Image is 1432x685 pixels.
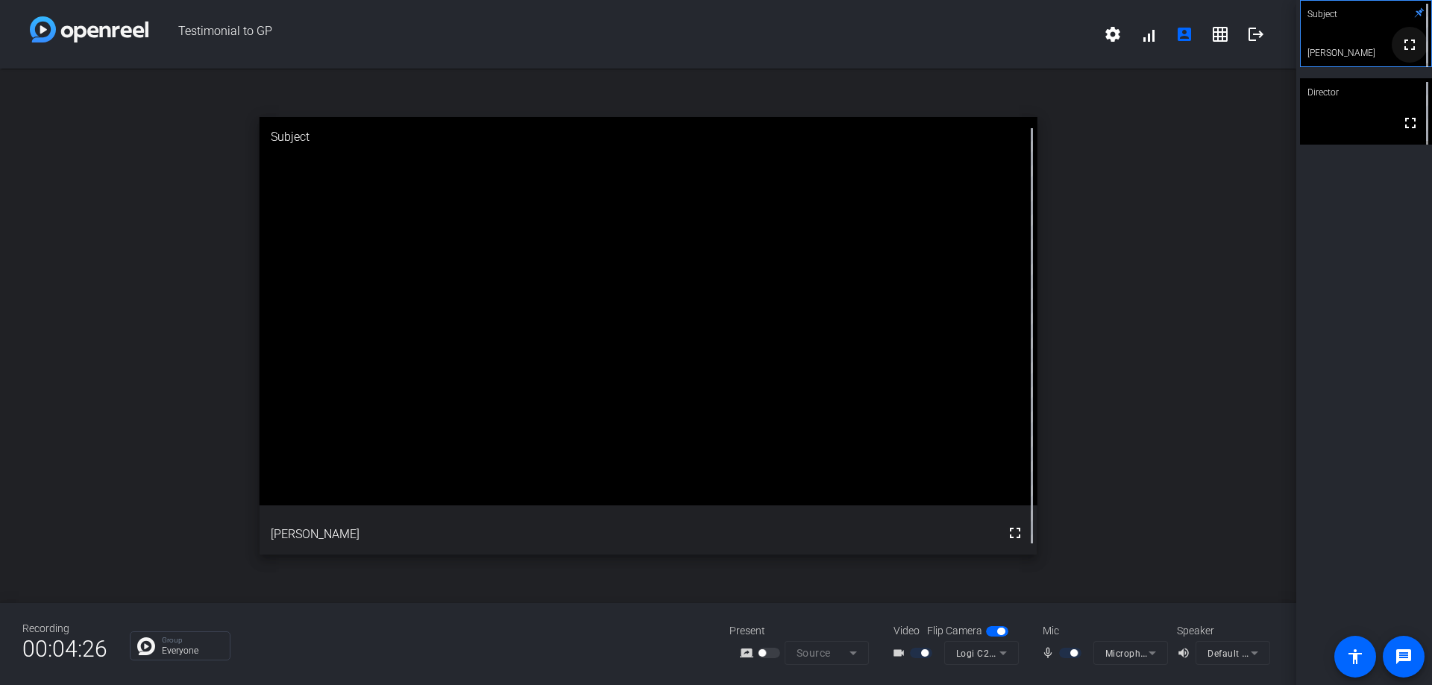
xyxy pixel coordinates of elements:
[1028,623,1177,639] div: Mic
[148,16,1095,52] span: Testimonial to GP
[740,644,758,662] mat-icon: screen_share_outline
[892,644,910,662] mat-icon: videocam_outline
[894,623,920,639] span: Video
[1175,25,1193,43] mat-icon: account_box
[1104,25,1122,43] mat-icon: settings
[22,621,107,637] div: Recording
[162,637,222,644] p: Group
[137,637,155,655] img: Chat Icon
[1131,16,1166,52] button: signal_cellular_alt
[30,16,148,42] img: white-gradient.svg
[927,623,982,639] span: Flip Camera
[1346,648,1364,666] mat-icon: accessibility
[729,623,879,639] div: Present
[1247,25,1265,43] mat-icon: logout
[1177,623,1266,639] div: Speaker
[1177,644,1195,662] mat-icon: volume_up
[1401,114,1419,132] mat-icon: fullscreen
[260,117,1037,157] div: Subject
[1211,25,1229,43] mat-icon: grid_on
[1006,524,1024,542] mat-icon: fullscreen
[162,646,222,655] p: Everyone
[1401,36,1419,54] mat-icon: fullscreen
[22,631,107,667] span: 00:04:26
[1300,78,1432,107] div: Director
[1041,644,1059,662] mat-icon: mic_none
[1395,648,1413,666] mat-icon: message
